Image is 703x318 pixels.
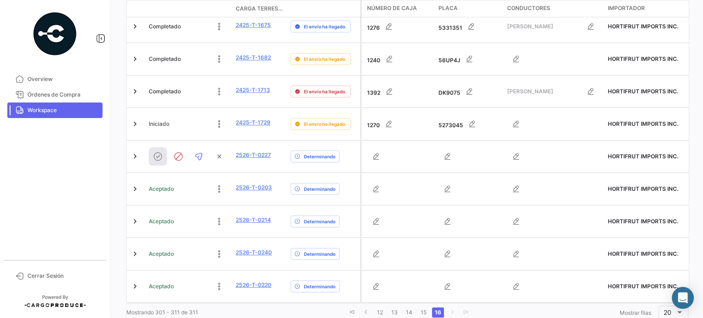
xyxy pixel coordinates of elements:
a: 2425-T-1682 [236,54,271,62]
a: Expand/Collapse Row [130,217,140,226]
img: powered-by.png [32,11,78,57]
span: Workspace [27,106,99,114]
span: Mostrar filas [620,309,651,316]
span: Determinando [304,218,335,225]
span: HORTIFRUT IMPORTS INC. [608,120,678,127]
span: Aceptado [149,282,174,291]
span: Determinando [304,250,335,258]
datatable-header-cell: Número de Caja [362,0,435,17]
div: 1392 [367,82,431,101]
span: HORTIFRUT IMPORTS INC. [608,23,678,30]
span: Determinando [304,185,335,193]
span: Completado [149,55,181,63]
a: 2425-T-1675 [236,21,271,29]
div: 56UP4J [438,50,500,68]
a: 13 [389,307,400,318]
datatable-header-cell: Delay Status [287,5,360,12]
span: Importador [608,4,645,12]
a: Expand/Collapse Row [130,87,140,96]
span: Aceptado [149,185,174,193]
span: Conductores [507,4,550,12]
a: Expand/Collapse Row [130,249,140,259]
span: [PERSON_NAME] [507,22,582,31]
div: 1276 [367,17,431,36]
datatable-header-cell: Estado [145,5,232,12]
span: Determinando [304,153,335,160]
span: Mostrando 301 - 311 de 311 [126,309,198,316]
span: [PERSON_NAME] [507,87,582,96]
span: Órdenes de Compra [27,91,99,99]
datatable-header-cell: Carga Terrestre # [232,1,287,16]
span: El envío ha llegado. [304,55,346,63]
a: Workspace [7,102,103,118]
a: 16 [432,307,444,318]
a: 2526-T-0214 [236,216,271,224]
a: 12 [374,307,386,318]
a: 2526-T-0240 [236,248,272,257]
span: Cerrar Sesión [27,272,99,280]
span: HORTIFRUT IMPORTS INC. [608,283,678,290]
span: HORTIFRUT IMPORTS INC. [608,185,678,192]
span: HORTIFRUT IMPORTS INC. [608,55,678,62]
span: Completado [149,87,181,96]
a: Overview [7,71,103,87]
span: Carga Terrestre # [236,5,283,13]
div: 5273045 [438,115,500,133]
div: 1240 [367,50,431,68]
span: HORTIFRUT IMPORTS INC. [608,88,678,95]
a: Expand/Collapse Row [130,54,140,64]
a: Expand/Collapse Row [130,22,140,31]
div: 1270 [367,115,431,133]
span: El envío ha llegado. [304,23,346,30]
datatable-header-cell: Importador [604,0,687,17]
span: HORTIFRUT IMPORTS INC. [608,250,678,257]
a: go to next page [447,307,458,318]
span: Overview [27,75,99,83]
a: Órdenes de Compra [7,87,103,102]
div: DK9075 [438,82,500,101]
span: 20 [664,308,671,316]
datatable-header-cell: Conductores [503,0,604,17]
span: Placa [438,4,458,12]
a: Expand/Collapse Row [130,184,140,194]
span: Aceptado [149,250,174,258]
span: El envío ha llegado. [304,120,346,128]
span: HORTIFRUT IMPORTS INC. [608,218,678,225]
a: 2526-T-0203 [236,183,272,192]
a: go to previous page [361,307,372,318]
span: Iniciado [149,120,169,128]
span: El envío ha llegado. [304,88,346,95]
a: 15 [418,307,429,318]
datatable-header-cell: Placa [435,0,503,17]
a: 2425-T-1729 [236,119,270,127]
a: 2425-T-1713 [236,86,270,94]
span: Determinando [304,283,335,290]
a: Expand/Collapse Row [130,152,140,161]
span: HORTIFRUT IMPORTS INC. [608,153,678,160]
a: Expand/Collapse Row [130,119,140,129]
a: go to last page [460,307,471,318]
a: Expand/Collapse Row [130,282,140,291]
a: go to first page [347,307,358,318]
span: Completado [149,22,181,31]
a: 14 [403,307,415,318]
div: 5331351 [438,17,500,36]
span: Aceptado [149,217,174,226]
a: 2526-T-0220 [236,281,271,289]
span: Número de Caja [367,4,417,12]
a: 2526-T-0227 [236,151,271,159]
div: Abrir Intercom Messenger [672,287,694,309]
